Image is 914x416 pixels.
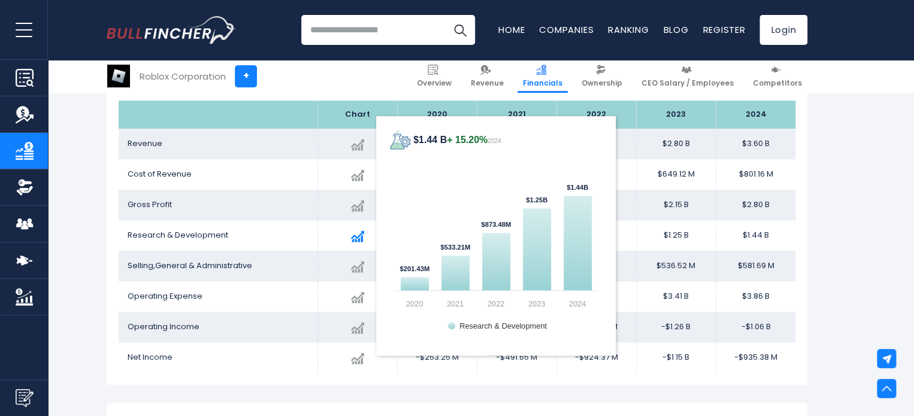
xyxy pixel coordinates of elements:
span: Competitors [753,78,802,88]
div: Roblox Corporation [140,69,226,83]
a: Overview [411,60,457,93]
a: Register [703,23,745,36]
td: -$1.06 B [716,312,795,342]
a: Revenue [465,60,509,93]
span: Revenue [471,78,504,88]
a: Blog [663,23,688,36]
text: 2021 [447,299,464,308]
a: Go to homepage [107,16,235,44]
text: $201.43M [400,265,429,272]
th: 2023 [636,101,716,129]
button: Search [445,15,475,45]
text: $1.44B [567,184,588,191]
span: Financials [523,78,562,88]
td: $3.86 B [716,281,795,312]
td: $581.69 M [716,251,795,281]
tspan: + 15.20% [447,135,488,145]
text: 2023 [528,299,545,308]
span: Selling,General & Administrative [128,260,252,271]
td: $3.60 B [716,129,795,159]
text: $873.48M [481,221,511,228]
a: Login [759,15,807,45]
td: -$1.15 B [636,342,716,373]
td: -$924.37 M [556,342,636,373]
th: 2024 [716,101,795,129]
text: Research & Development [459,321,547,330]
a: + [235,65,257,87]
td: -$491.65 M [477,342,556,373]
text: $533.21M [440,244,470,251]
tspan: 2024 [488,138,501,144]
td: -$253.25 M [397,342,477,373]
img: Bullfincher logo [107,16,236,44]
td: $1.25 B [636,220,716,251]
span: Operating Expense [128,290,202,302]
span: Research & Development [128,229,228,241]
a: Ranking [608,23,649,36]
span: Gross Profit [128,199,172,210]
span: Overview [417,78,452,88]
th: 2021 [477,101,556,129]
td: $649.12 M [636,159,716,190]
td: -$935.38 M [716,342,795,373]
th: 2020 [397,101,477,129]
text: 2020 [406,299,423,308]
a: Ownership [576,60,628,93]
a: Companies [539,23,594,36]
a: CEO Salary / Employees [636,60,739,93]
th: Chart [317,101,397,129]
span: CEO Salary / Employees [641,78,734,88]
td: $3.41 B [636,281,716,312]
text: 2024 [569,299,586,308]
td: -$1.26 B [636,312,716,342]
img: Ownership [16,178,34,196]
td: $536.52 M [636,251,716,281]
a: Home [498,23,525,36]
td: $801.16 M [716,159,795,190]
img: RBLX logo [107,65,130,87]
span: Ownership [582,78,622,88]
td: $1.44 B [716,220,795,251]
span: Cost of Revenue [128,168,192,180]
span: Revenue [128,138,162,149]
text: 2022 [488,299,504,308]
svg: $1.44 B + 15.20% 2024 [388,128,604,344]
a: Competitors [747,60,807,93]
td: $2.80 B [716,190,795,220]
td: $2.15 B [636,190,716,220]
td: $2.80 B [636,129,716,159]
text: $1.25B [526,196,547,204]
span: Operating Income [128,321,199,332]
span: Net Income [128,351,172,363]
th: 2022 [556,101,636,129]
tspan: $1.44 B [413,135,488,145]
a: Financials [517,60,568,93]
